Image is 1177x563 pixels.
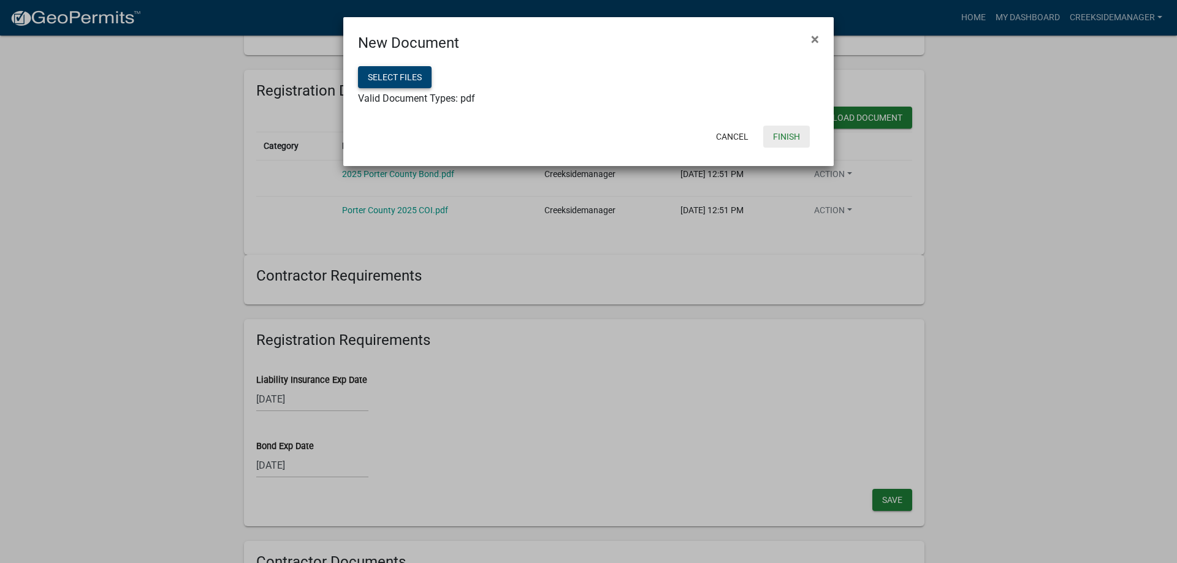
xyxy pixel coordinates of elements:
h4: New Document [358,32,459,54]
span: × [811,31,819,48]
button: Finish [763,126,810,148]
span: Valid Document Types: pdf [358,93,475,104]
button: Close [801,22,829,56]
button: Select files [358,66,432,88]
button: Cancel [706,126,758,148]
